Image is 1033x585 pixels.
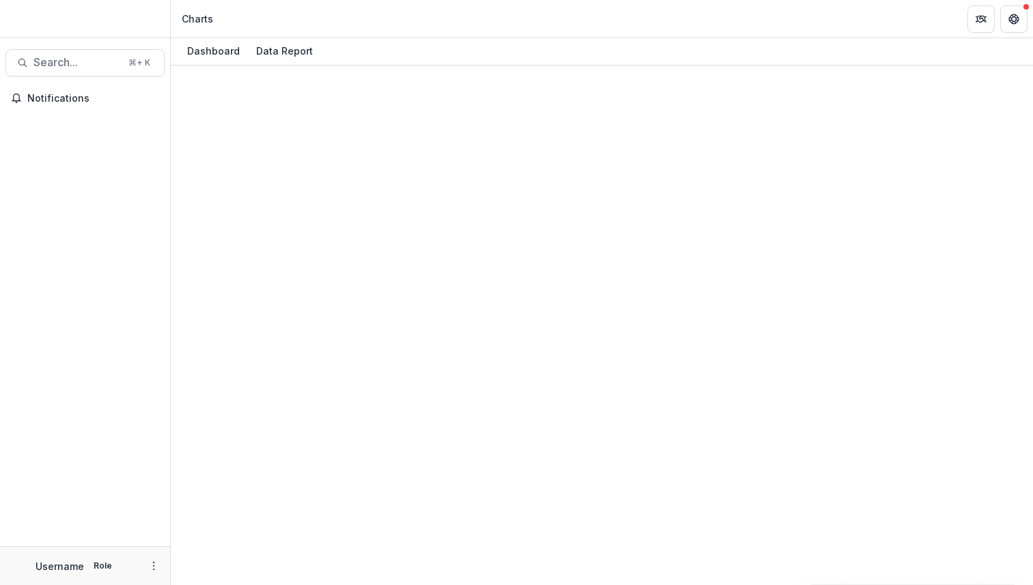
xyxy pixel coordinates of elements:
div: Dashboard [182,41,245,61]
p: Role [89,560,116,572]
button: Get Help [1000,5,1028,33]
button: More [146,558,162,574]
div: ⌘ + K [126,55,153,70]
button: Partners [967,5,995,33]
nav: breadcrumb [176,9,219,29]
a: Dashboard [182,38,245,65]
p: Username [36,559,84,573]
button: Notifications [5,87,165,109]
span: Notifications [27,93,159,104]
a: Data Report [251,38,318,65]
div: Charts [182,12,213,26]
button: Search... [5,49,165,76]
div: Data Report [251,41,318,61]
span: Search... [33,56,120,69]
